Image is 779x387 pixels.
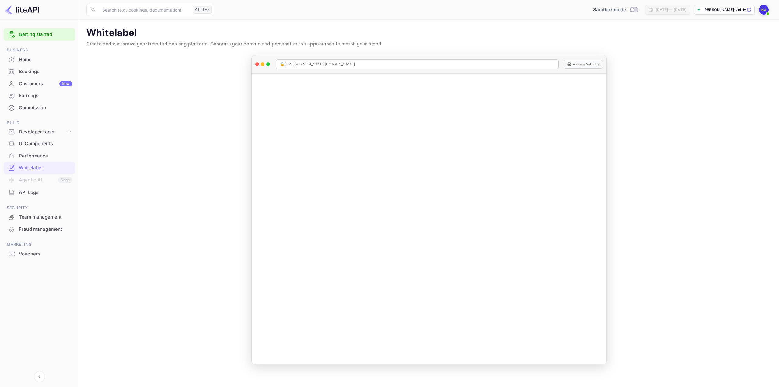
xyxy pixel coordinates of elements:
[280,62,355,67] span: 🔒 [URL][PERSON_NAME][DOMAIN_NAME]
[193,6,212,14] div: Ctrl+K
[4,28,75,41] div: Getting started
[4,78,75,89] a: CustomersNew
[4,66,75,77] a: Bookings
[4,90,75,101] a: Earnings
[19,31,72,38] a: Getting started
[19,80,72,87] div: Customers
[19,189,72,196] div: API Logs
[86,27,772,39] p: Whitelabel
[759,5,769,15] img: klemen jelen zel
[4,138,75,150] div: UI Components
[4,102,75,114] div: Commission
[19,164,72,171] div: Whitelabel
[4,66,75,78] div: Bookings
[4,120,75,126] span: Build
[703,7,746,12] p: [PERSON_NAME]-zel-lwr3s...
[4,211,75,223] a: Team management
[4,162,75,173] a: Whitelabel
[19,56,72,63] div: Home
[4,162,75,174] div: Whitelabel
[4,54,75,66] div: Home
[4,90,75,102] div: Earnings
[4,102,75,113] a: Commission
[591,6,640,13] div: Switch to Production mode
[4,78,75,90] div: CustomersNew
[656,7,686,12] div: [DATE] — [DATE]
[4,248,75,259] a: Vouchers
[19,92,72,99] div: Earnings
[4,248,75,260] div: Vouchers
[4,150,75,162] div: Performance
[4,241,75,248] span: Marketing
[4,127,75,137] div: Developer tools
[4,187,75,198] a: API Logs
[4,205,75,211] span: Security
[5,5,39,15] img: LiteAPI logo
[564,60,603,69] button: Manage Settings
[19,214,72,221] div: Team management
[19,68,72,75] div: Bookings
[19,153,72,160] div: Performance
[99,4,190,16] input: Search (e.g. bookings, documentation)
[4,54,75,65] a: Home
[4,211,75,223] div: Team management
[34,371,45,382] button: Collapse navigation
[4,223,75,235] a: Fraud management
[59,81,72,86] div: New
[19,226,72,233] div: Fraud management
[593,6,626,13] span: Sandbox mode
[19,128,66,135] div: Developer tools
[4,47,75,54] span: Business
[19,140,72,147] div: UI Components
[19,104,72,111] div: Commission
[4,138,75,149] a: UI Components
[86,40,772,48] p: Create and customize your branded booking platform. Generate your domain and personalize the appe...
[19,251,72,258] div: Vouchers
[4,150,75,161] a: Performance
